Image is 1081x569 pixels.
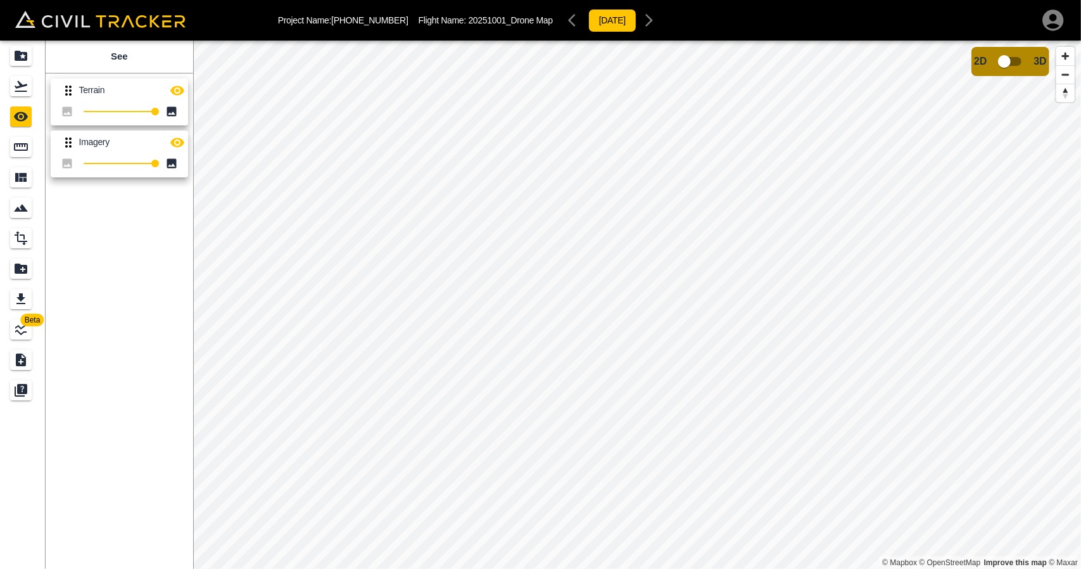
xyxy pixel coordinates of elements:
button: [DATE] [588,9,636,32]
span: 20251001_Drone Map [469,15,553,25]
a: Mapbox [882,558,917,567]
a: OpenStreetMap [920,558,981,567]
canvas: Map [193,41,1081,569]
img: Civil Tracker [15,11,186,29]
p: Project Name: [PHONE_NUMBER] [278,15,408,25]
a: Maxar [1049,558,1078,567]
button: Reset bearing to north [1056,84,1075,102]
button: Zoom out [1056,65,1075,84]
p: Flight Name: [419,15,553,25]
span: 2D [974,56,987,67]
a: Map feedback [984,558,1047,567]
button: Zoom in [1056,47,1075,65]
span: 3D [1034,56,1047,67]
